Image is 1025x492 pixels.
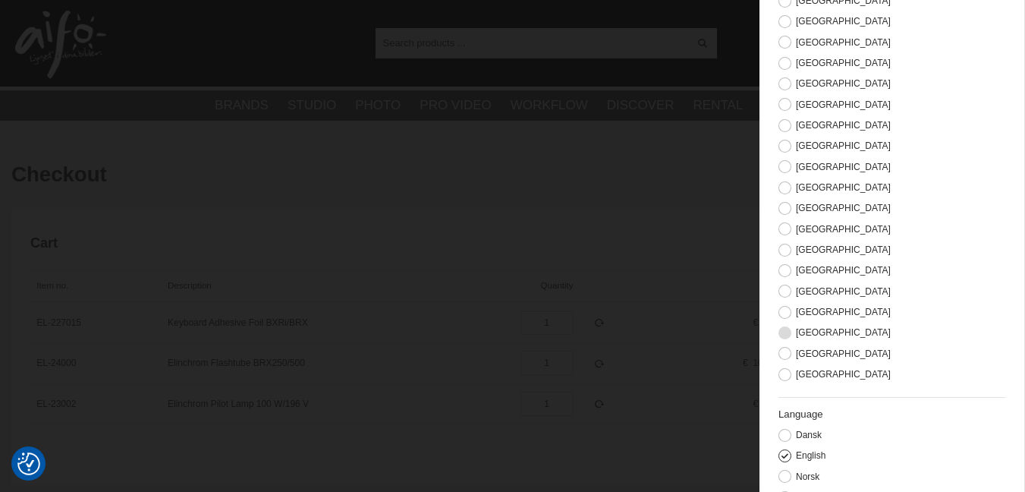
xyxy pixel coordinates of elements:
[15,11,106,79] img: logo.png
[791,471,819,482] label: Norsk
[791,99,891,110] label: [GEOGRAPHIC_DATA]
[791,307,891,317] label: [GEOGRAPHIC_DATA]
[778,408,1005,421] h2: Language
[168,358,305,368] a: Elinchrom Flashtube BRX250/500
[288,96,336,115] a: Studio
[11,160,1014,190] h1: Checkout
[36,317,81,328] a: EL-227015
[693,96,744,115] a: Rental
[168,317,308,328] a: Keyboard Adhesive Foil BXRi/BRX
[607,96,674,115] a: Discover
[791,203,891,213] label: [GEOGRAPHIC_DATA]
[791,244,891,255] label: [GEOGRAPHIC_DATA]
[791,348,891,359] label: [GEOGRAPHIC_DATA]
[791,162,891,172] label: [GEOGRAPHIC_DATA]
[420,96,491,115] a: Pro Video
[376,31,689,54] input: Search products ...
[791,140,891,151] label: [GEOGRAPHIC_DATA]
[17,450,40,478] button: Consent Preferences
[36,399,76,409] a: EL-23002
[753,358,781,368] span: 104.50
[168,281,212,290] span: Description
[30,234,956,253] h2: Cart
[36,281,68,290] span: Item no.
[791,430,822,440] label: Dansk
[541,281,574,290] span: Quantity
[791,286,891,297] label: [GEOGRAPHIC_DATA]
[36,358,76,368] a: EL-24000
[511,96,588,115] a: Workflow
[791,224,891,235] label: [GEOGRAPHIC_DATA]
[168,399,309,409] a: Elinchrom Pilot Lamp 100 W/196 V
[355,96,401,115] a: Photo
[791,58,891,68] label: [GEOGRAPHIC_DATA]
[791,327,891,338] label: [GEOGRAPHIC_DATA]
[791,369,891,380] label: [GEOGRAPHIC_DATA]
[791,182,891,193] label: [GEOGRAPHIC_DATA]
[791,78,891,89] label: [GEOGRAPHIC_DATA]
[215,96,269,115] a: Brands
[791,16,891,27] label: [GEOGRAPHIC_DATA]
[791,120,891,131] label: [GEOGRAPHIC_DATA]
[791,265,891,276] label: [GEOGRAPHIC_DATA]
[791,37,891,48] label: [GEOGRAPHIC_DATA]
[791,450,825,461] label: English
[17,453,40,475] img: Revisit consent button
